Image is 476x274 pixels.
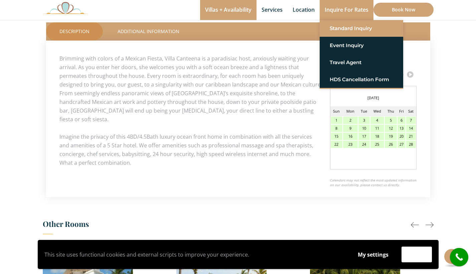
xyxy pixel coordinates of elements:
a: Additional Information [104,22,193,40]
div: 15 [331,133,343,140]
div: [DATE] [330,93,416,103]
div: 24 [358,141,370,148]
a: Event Inquiry [330,39,393,51]
div: 6 [398,117,406,124]
td: Wed [370,106,384,116]
div: 23 [343,141,357,148]
div: 26 [385,141,397,148]
h3: Other Rooms [43,217,434,234]
div: 4 [370,117,384,124]
td: Fri [397,106,406,116]
div: 1 [331,117,343,124]
div: 17 [358,133,370,140]
div: 8 [331,125,343,132]
div: 27 [398,141,406,148]
div: 3 [358,117,370,124]
div: 10 [358,125,370,132]
p: Imagine the privacy of this 4BD/4.5Bath luxury ocean front home in combination with all the servi... [59,132,417,167]
i: call [452,250,467,265]
p: Brimming with colors of a Mexican Fiesta, Villa Canteena is a paradisiac host, anxiously waiting ... [59,54,417,124]
div: 28 [406,141,416,148]
div: 14 [406,125,416,132]
div: 18 [370,133,384,140]
button: Accept [402,247,432,262]
div: 16 [343,133,357,140]
a: HDS Cancellation Form [330,74,393,86]
td: Sat [406,106,416,116]
div: 7 [406,117,416,124]
div: 21 [406,133,416,140]
div: 11 [370,125,384,132]
div: 13 [398,125,406,132]
a: Book Now [373,3,434,17]
td: Thu [384,106,397,116]
p: This site uses functional cookies and external scripts to improve your experience. [44,250,345,260]
div: 19 [385,133,397,140]
div: 5 [385,117,397,124]
a: Standard Inquiry [330,22,393,34]
td: Tue [358,106,370,116]
td: Sun [330,106,343,116]
td: Mon [343,106,358,116]
a: call [450,248,468,266]
div: 20 [398,133,406,140]
div: 9 [343,125,357,132]
a: Travel Agent [330,56,393,68]
div: 12 [385,125,397,132]
div: 25 [370,141,384,148]
a: Description [46,22,103,40]
button: My settings [351,247,395,262]
div: 22 [331,141,343,148]
img: Awesome Logo [43,2,88,14]
div: 2 [343,117,357,124]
